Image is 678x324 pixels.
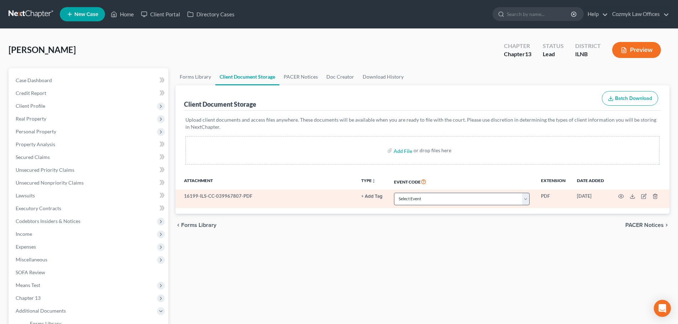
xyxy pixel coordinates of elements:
div: Client Document Storage [184,100,256,108]
span: Chapter 13 [16,295,41,301]
span: Property Analysis [16,141,55,147]
i: unfold_more [372,179,376,183]
th: Event Code [388,173,535,190]
span: Lawsuits [16,192,35,198]
a: Forms Library [175,68,215,85]
a: Home [107,8,137,21]
div: Open Intercom Messenger [654,300,671,317]
button: Preview [612,42,661,58]
div: Chapter [504,42,531,50]
span: Forms Library [181,222,216,228]
input: Search by name... [507,7,572,21]
button: Batch Download [602,91,658,106]
span: Real Property [16,116,46,122]
a: Client Portal [137,8,184,21]
div: Lead [543,50,564,58]
span: Personal Property [16,128,56,134]
a: Lawsuits [10,189,168,202]
a: + Add Tag [361,193,383,200]
span: Unsecured Nonpriority Claims [16,180,84,186]
span: PACER Notices [625,222,664,228]
div: ILNB [575,50,601,58]
a: Help [584,8,608,21]
i: chevron_right [664,222,669,228]
div: Chapter [504,50,531,58]
span: Expenses [16,244,36,250]
div: or drop files here [414,147,451,154]
span: SOFA Review [16,269,45,275]
div: Status [543,42,564,50]
a: Executory Contracts [10,202,168,215]
div: District [575,42,601,50]
span: Miscellaneous [16,256,47,262]
button: + Add Tag [361,194,383,199]
a: PACER Notices [279,68,322,85]
span: 13 [525,51,531,57]
span: Unsecured Priority Claims [16,167,74,173]
a: Download History [358,68,408,85]
i: chevron_left [175,222,181,228]
button: PACER Notices chevron_right [625,222,669,228]
th: Attachment [175,173,356,190]
a: Unsecured Priority Claims [10,164,168,176]
a: Secured Claims [10,151,168,164]
a: Cozmyk Law Offices [609,8,669,21]
span: Credit Report [16,90,46,96]
span: Client Profile [16,103,45,109]
span: Case Dashboard [16,77,52,83]
span: New Case [74,12,98,17]
span: [PERSON_NAME] [9,44,76,55]
a: Case Dashboard [10,74,168,87]
span: Codebtors Insiders & Notices [16,218,80,224]
th: Extension [535,173,571,190]
span: Means Test [16,282,40,288]
th: Date added [571,173,610,190]
span: Additional Documents [16,308,66,314]
td: 16199-ILS-CC-039967807-PDF [175,190,356,208]
td: [DATE] [571,190,610,208]
p: Upload client documents and access files anywhere. These documents will be available when you are... [185,116,659,131]
span: Income [16,231,32,237]
span: Secured Claims [16,154,50,160]
a: Credit Report [10,87,168,100]
a: SOFA Review [10,266,168,279]
button: TYPEunfold_more [361,179,376,183]
a: Doc Creator [322,68,358,85]
button: chevron_left Forms Library [175,222,216,228]
a: Property Analysis [10,138,168,151]
span: Batch Download [615,95,652,101]
td: PDF [535,190,571,208]
a: Unsecured Nonpriority Claims [10,176,168,189]
a: Directory Cases [184,8,238,21]
span: Executory Contracts [16,205,61,211]
a: Client Document Storage [215,68,279,85]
